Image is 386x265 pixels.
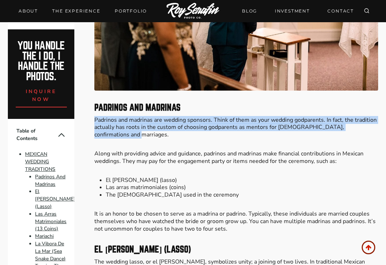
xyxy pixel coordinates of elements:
nav: Primary Navigation [14,6,151,16]
li: Las arras matrimoniales (coins) [106,184,378,191]
span: Table of Contents [16,127,58,143]
nav: Secondary Navigation [238,5,358,17]
a: El [PERSON_NAME] (Lasso) [35,188,75,210]
a: Mariachi [35,233,54,240]
button: View Search Form [362,6,372,16]
strong: El [PERSON_NAME] (Lasso) [94,245,191,254]
img: Logo of Roy Serafin Photo Co., featuring stylized text in white on a light background, representi... [167,3,219,20]
p: It is an honor to be chosen to serve as a madrina or padrino. Typically, these individuals are ma... [94,210,378,232]
li: The [DEMOGRAPHIC_DATA] used in the ceremony [106,191,378,199]
span: inquire now [26,88,56,103]
a: Las Arras Matrimoniales (13 Coins) [35,211,66,232]
a: La Vibora De La Mar (Sea Snake Dance) [35,240,66,262]
li: El [PERSON_NAME] (lasso) [106,177,378,184]
p: Padrinos and madrinas are wedding sponsors. Think of them as your wedding godparents. In fact, th... [94,116,378,139]
a: INVESTMENT [271,5,314,17]
a: Padrinos And Madrinas [35,173,65,188]
a: MEXICAN WEDDING TRADITIONS [25,151,55,173]
h2: You handle the i do, I handle the photos. [16,41,67,82]
a: THE EXPERIENCE [48,6,104,16]
a: Portfolio [110,6,151,16]
a: inquire now [16,82,67,107]
p: Along with providing advice and guidance, padrinos and madrinas make financial contributions in M... [94,150,378,165]
a: CONTACT [323,5,358,17]
a: BLOG [238,5,261,17]
a: About [14,6,42,16]
a: Scroll to top [362,241,375,254]
strong: Padrinos And Madrinas [94,103,180,112]
button: Collapse Table of Contents [57,131,66,139]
